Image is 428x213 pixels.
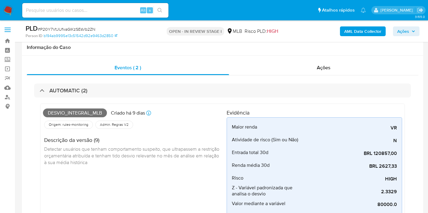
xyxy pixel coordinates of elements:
span: BRL 2627,33 [306,163,397,169]
span: Ações [397,26,409,36]
div: AUTOMATIC (2) [34,84,411,98]
span: s [149,7,151,13]
span: N [306,138,397,144]
span: Maior renda [232,124,257,130]
span: Entrada total 30d [232,149,268,156]
span: Z - Variável padronizada que analisa o desvio [232,185,306,197]
p: OPEN - IN REVIEW STAGE I [167,27,224,36]
span: HIGH [267,28,278,35]
b: AML Data Collector [344,26,381,36]
span: Eventos ( 2 ) [115,64,141,71]
span: HIGH [306,176,397,182]
a: Notificações [361,8,366,13]
span: Atalhos rápidos [322,7,355,13]
span: Ações [317,64,331,71]
span: Detectar usuários que tenham comportamento suspeito, que ultrapassem a restrição orçamentária atr... [44,146,221,165]
input: Pesquise usuários ou casos... [22,6,168,14]
span: Renda média 30d [232,162,270,168]
b: PLD [26,23,38,33]
span: # P20Y7VtJUfvaGIKzSEsVb2ZN [38,26,95,32]
h4: Descrição da versão (9) [44,137,222,143]
h3: AUTOMATIC (2) [49,87,87,94]
div: MLB [227,28,242,35]
p: Criado há 9 dias [111,110,145,116]
p: lucas.barboza@mercadolivre.com [380,7,415,13]
span: Origem: rules-monitoring [48,122,89,127]
span: Admin. Regras V2 [99,122,129,127]
h1: Informação do Caso [27,44,418,50]
button: AML Data Collector [340,26,386,36]
a: b194ab9995e13c51542d92e9463d2850 [44,33,117,39]
a: Sair [417,7,423,13]
span: Risco [232,175,243,181]
button: search-icon [154,6,166,15]
span: Desvio_integral_mlb [43,108,107,118]
span: Alt [141,7,146,13]
span: VR [306,125,397,131]
span: 80000.0 [306,201,397,208]
b: Person ID [26,33,42,39]
span: Atividade de risco (Sim ou Não) [232,137,298,143]
h4: Evidência [227,109,402,116]
span: Valor mediante a variável [232,201,285,207]
span: BRL 120857,00 [306,150,397,156]
span: 2.3329 [306,189,397,195]
button: Ações [393,26,419,36]
span: Risco PLD: [245,28,278,35]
